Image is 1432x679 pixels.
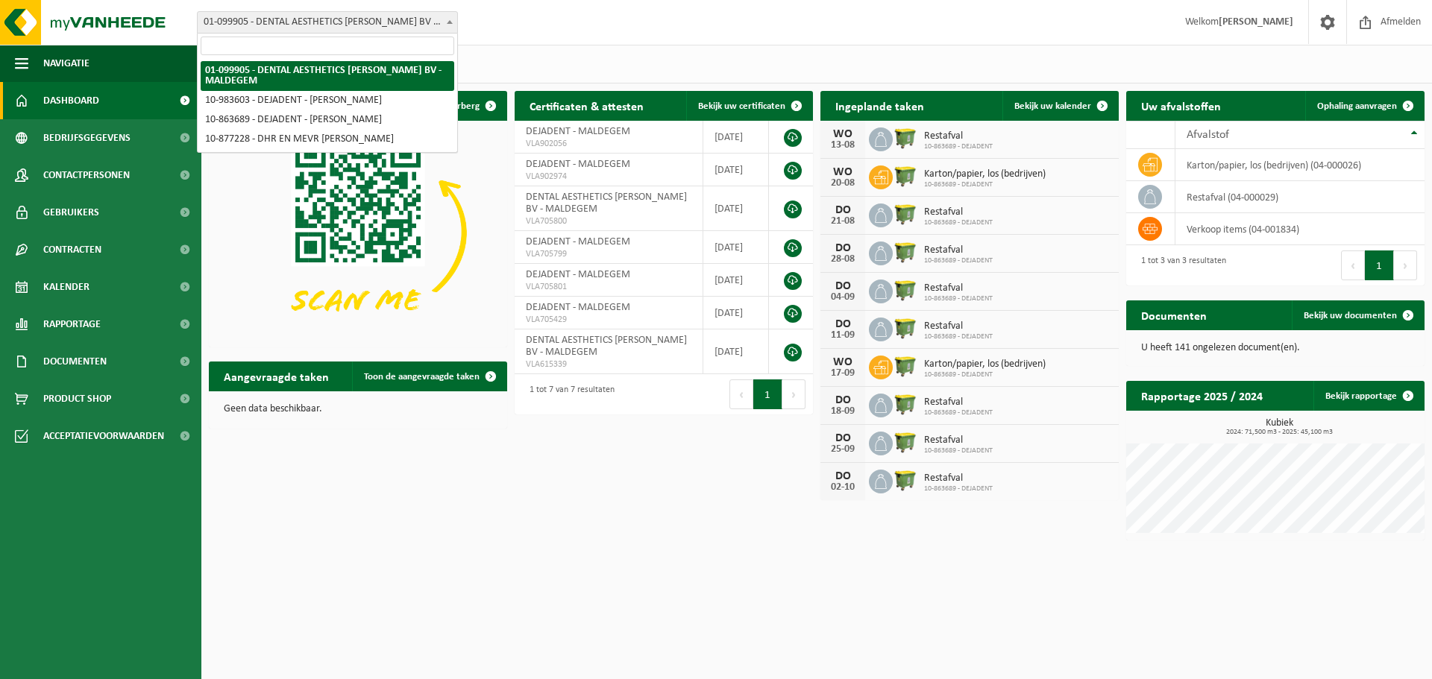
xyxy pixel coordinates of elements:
span: Kalender [43,268,89,306]
td: [DATE] [703,121,769,154]
span: Restafval [924,435,993,446]
span: Contracten [43,231,101,268]
span: Karton/papier, los (bedrijven) [924,168,1046,180]
p: Geen data beschikbaar. [224,404,492,414]
span: 10-863689 - DEJADENT [924,294,993,303]
td: [DATE] [703,297,769,329]
div: DO [828,204,858,216]
td: [DATE] [703,264,769,297]
span: Verberg [447,101,480,111]
div: 11-09 [828,330,858,341]
img: WB-1100-HPE-GN-50 [893,353,918,379]
img: WB-1100-HPE-GN-50 [893,125,918,151]
a: Bekijk uw documenten [1292,300,1423,330]
span: DENTAL AESTHETICS [PERSON_NAME] BV - MALDEGEM [526,192,687,215]
span: VLA705429 [526,314,691,326]
div: 28-08 [828,254,858,265]
button: 1 [753,379,782,409]
li: 10-983603 - DEJADENT - [PERSON_NAME] [201,91,454,110]
h2: Documenten [1126,300,1222,329]
h3: Kubiek [1134,418,1425,436]
a: Ophaling aanvragen [1305,91,1423,121]
h2: Uw afvalstoffen [1126,91,1236,120]
span: Afvalstof [1187,129,1229,141]
div: WO [828,128,858,140]
button: Previous [1341,250,1365,280]
span: 10-863689 - DEJADENT [924,218,993,227]
span: Gebruikers [43,194,99,231]
li: 10-877228 - DHR EN MEVR [PERSON_NAME] [201,130,454,149]
div: 1 tot 3 van 3 resultaten [1134,249,1226,282]
span: Restafval [924,397,993,408]
div: 02-10 [828,482,858,493]
button: Verberg [435,91,506,121]
a: Bekijk uw kalender [1002,91,1117,121]
div: 13-08 [828,140,858,151]
div: DO [828,280,858,292]
div: 1 tot 7 van 7 resultaten [522,378,615,411]
td: [DATE] [703,154,769,186]
span: Restafval [924,130,993,142]
span: Contactpersonen [43,157,130,194]
a: Toon de aangevraagde taken [352,361,506,391]
span: VLA705800 [526,215,691,227]
span: 01-099905 - DENTAL AESTHETICS DE JAEGER BV - MALDEGEM [197,11,458,34]
div: DO [828,318,858,330]
span: Navigatie [43,45,89,82]
span: Ophaling aanvragen [1317,101,1397,111]
img: WB-1100-HPE-GN-50 [893,315,918,341]
span: VLA705799 [526,248,691,260]
span: Dashboard [43,82,99,119]
div: 18-09 [828,406,858,417]
img: WB-1100-HPE-GN-50 [893,467,918,493]
button: 1 [1365,250,1394,280]
span: Documenten [43,343,107,380]
li: 01-099905 - DENTAL AESTHETICS [PERSON_NAME] BV - MALDEGEM [201,61,454,91]
span: VLA902974 [526,171,691,183]
img: WB-1100-HPE-GN-50 [893,163,918,189]
div: 25-09 [828,444,858,455]
h2: Certificaten & attesten [515,91,659,120]
td: [DATE] [703,329,769,374]
span: Product Shop [43,380,111,417]
p: U heeft 141 ongelezen document(en). [1141,343,1410,353]
span: VLA705801 [526,281,691,293]
span: Toon de aangevraagde taken [364,372,480,382]
span: 10-863689 - DEJADENT [924,142,993,151]
img: WB-1100-HPE-GN-50 [893,239,918,265]
h2: Aangevraagde taken [209,361,344,391]
div: WO [828,356,858,368]
button: Next [1394,250,1417,280]
h2: Ingeplande taken [820,91,939,120]
span: 10-863689 - DEJADENT [924,446,993,455]
span: Rapportage [43,306,101,343]
span: 10-863689 - DEJADENT [924,370,1046,379]
td: karton/papier, los (bedrijven) (04-000026) [1175,149,1425,181]
span: Karton/papier, los (bedrijven) [924,359,1046,370]
span: 10-863689 - DEJADENT [924,332,993,341]
td: restafval (04-000029) [1175,181,1425,213]
img: WB-1100-HPE-GN-50 [893,201,918,227]
button: Previous [729,379,753,409]
span: DEJADENT - MALDEGEM [526,126,630,137]
span: DEJADENT - MALDEGEM [526,269,630,280]
td: [DATE] [703,186,769,231]
span: 01-099905 - DENTAL AESTHETICS DE JAEGER BV - MALDEGEM [198,12,457,33]
div: DO [828,242,858,254]
button: Next [782,379,805,409]
span: 10-863689 - DEJADENT [924,180,1046,189]
span: Restafval [924,473,993,484]
td: verkoop items (04-001834) [1175,213,1425,245]
span: Bedrijfsgegevens [43,119,131,157]
div: WO [828,166,858,178]
span: DENTAL AESTHETICS [PERSON_NAME] BV - MALDEGEM [526,335,687,358]
span: DEJADENT - MALDEGEM [526,302,630,313]
div: 20-08 [828,178,858,189]
img: Download de VHEPlus App [209,121,507,344]
span: 10-863689 - DEJADENT [924,484,993,493]
a: Bekijk uw certificaten [686,91,811,121]
span: Bekijk uw certificaten [698,101,785,111]
span: VLA902056 [526,138,691,150]
div: 04-09 [828,292,858,303]
span: Bekijk uw documenten [1304,311,1397,320]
